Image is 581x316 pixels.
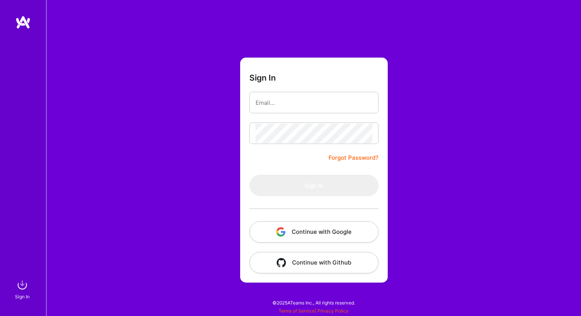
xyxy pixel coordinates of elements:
[15,277,30,293] img: sign in
[279,308,315,314] a: Terms of Service
[256,93,372,113] input: Email...
[16,277,30,301] a: sign inSign In
[279,308,349,314] span: |
[249,252,378,273] button: Continue with Github
[15,293,30,301] div: Sign In
[15,15,31,29] img: logo
[249,221,378,243] button: Continue with Google
[46,293,581,312] div: © 2025 ATeams Inc., All rights reserved.
[276,227,286,237] img: icon
[317,308,349,314] a: Privacy Policy
[277,258,286,267] img: icon
[249,175,378,196] button: Sign In
[249,73,276,83] h3: Sign In
[329,153,378,162] a: Forgot Password?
